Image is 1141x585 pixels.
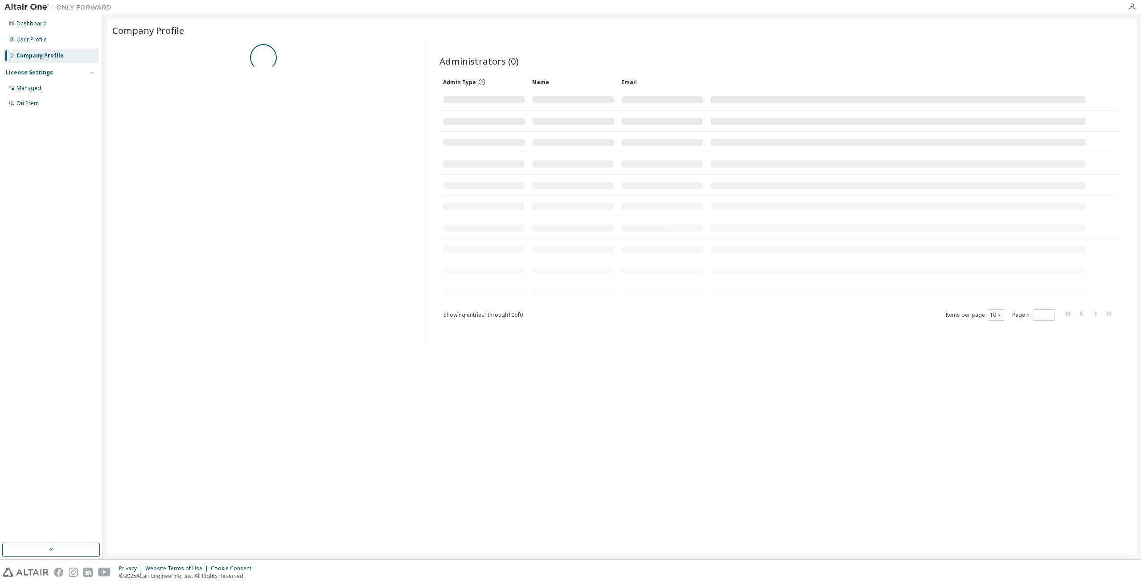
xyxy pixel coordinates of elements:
img: facebook.svg [54,568,63,577]
p: © 2025 Altair Engineering, Inc. All Rights Reserved. [119,572,257,580]
div: License Settings [6,69,53,76]
div: Website Terms of Use [145,565,211,572]
img: youtube.svg [98,568,111,577]
span: Items per page [945,309,1004,321]
span: Company Profile [112,24,184,37]
div: Name [532,75,614,89]
div: Cookie Consent [211,565,257,572]
img: linkedin.svg [83,568,93,577]
span: Administrators (0) [439,55,519,67]
div: Company Profile [16,52,64,59]
img: altair_logo.svg [3,568,49,577]
div: Email [621,75,703,89]
span: Page n. [1012,309,1055,321]
span: Admin Type [443,78,476,86]
div: User Profile [16,36,47,43]
div: Dashboard [16,20,46,27]
div: Privacy [119,565,145,572]
img: instagram.svg [69,568,78,577]
button: 10 [990,311,1002,319]
div: On Prem [16,100,39,107]
img: Altair One [4,3,116,12]
div: Managed [16,85,41,92]
span: Showing entries 1 through 10 of 0 [443,311,523,319]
